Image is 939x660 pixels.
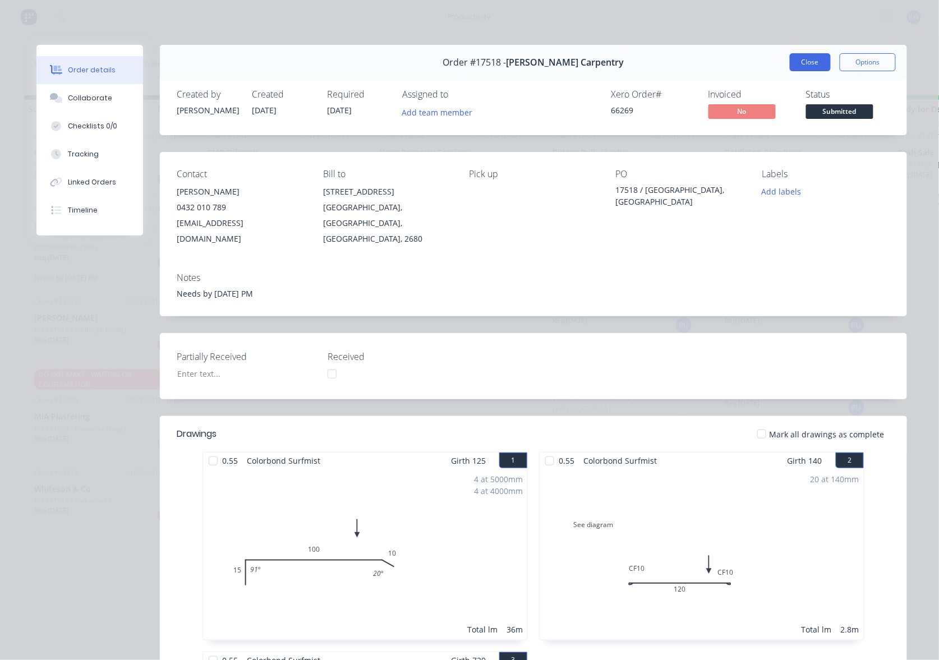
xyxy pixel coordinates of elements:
[507,624,523,635] div: 36m
[203,469,527,640] div: 0151001091º20º4 at 5000mm4 at 4000mmTotal lm36m
[327,105,352,116] span: [DATE]
[474,485,523,497] div: 4 at 4000mm
[36,196,143,224] button: Timeline
[708,89,793,100] div: Invoiced
[68,93,112,103] div: Collaborate
[806,104,873,121] button: Submitted
[615,169,744,179] div: PO
[68,149,99,159] div: Tracking
[177,288,890,299] div: Needs by [DATE] PM
[811,473,859,485] div: 20 at 140mm
[36,84,143,112] button: Collaborate
[788,453,822,469] span: Girth 140
[806,89,890,100] div: Status
[323,184,452,247] div: [STREET_ADDRESS][GEOGRAPHIC_DATA], [GEOGRAPHIC_DATA], [GEOGRAPHIC_DATA], 2680
[756,184,807,199] button: Add labels
[708,104,776,118] span: No
[762,169,890,179] div: Labels
[790,53,831,71] button: Close
[615,184,744,207] div: 17518 / [GEOGRAPHIC_DATA], [GEOGRAPHIC_DATA]
[252,105,277,116] span: [DATE]
[68,177,116,187] div: Linked Orders
[579,453,661,469] span: Colorbond Surfmist
[836,453,864,468] button: 2
[177,89,238,100] div: Created by
[177,215,305,247] div: [EMAIL_ADDRESS][DOMAIN_NAME]
[554,453,579,469] span: 0.55
[396,104,478,119] button: Add team member
[802,624,832,635] div: Total lm
[218,453,242,469] span: 0.55
[611,89,695,100] div: Xero Order #
[451,453,486,469] span: Girth 125
[68,121,117,131] div: Checklists 0/0
[443,57,507,68] span: Order #17518 -
[36,168,143,196] button: Linked Orders
[806,104,873,118] span: Submitted
[177,184,305,247] div: [PERSON_NAME]0432 010 789[EMAIL_ADDRESS][DOMAIN_NAME]
[770,428,885,440] span: Mark all drawings as complete
[177,350,317,363] label: Partially Received
[68,205,98,215] div: Timeline
[36,56,143,84] button: Order details
[36,112,143,140] button: Checklists 0/0
[177,104,238,116] div: [PERSON_NAME]
[68,65,116,75] div: Order details
[242,453,325,469] span: Colorbond Surfmist
[323,200,452,247] div: [GEOGRAPHIC_DATA], [GEOGRAPHIC_DATA], [GEOGRAPHIC_DATA], 2680
[469,169,598,179] div: Pick up
[840,53,896,71] button: Options
[841,624,859,635] div: 2.8m
[177,427,217,441] div: Drawings
[474,473,523,485] div: 4 at 5000mm
[252,89,314,100] div: Created
[177,273,890,283] div: Notes
[499,453,527,468] button: 1
[177,184,305,200] div: [PERSON_NAME]
[327,89,389,100] div: Required
[467,624,498,635] div: Total lm
[328,350,468,363] label: Received
[177,200,305,215] div: 0432 010 789
[507,57,624,68] span: [PERSON_NAME] Carpentry
[177,169,305,179] div: Contact
[402,104,478,119] button: Add team member
[323,169,452,179] div: Bill to
[36,140,143,168] button: Tracking
[540,469,864,640] div: See diagramCF10CF1012020 at 140mmTotal lm2.8m
[611,104,695,116] div: 66269
[323,184,452,200] div: [STREET_ADDRESS]
[402,89,514,100] div: Assigned to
